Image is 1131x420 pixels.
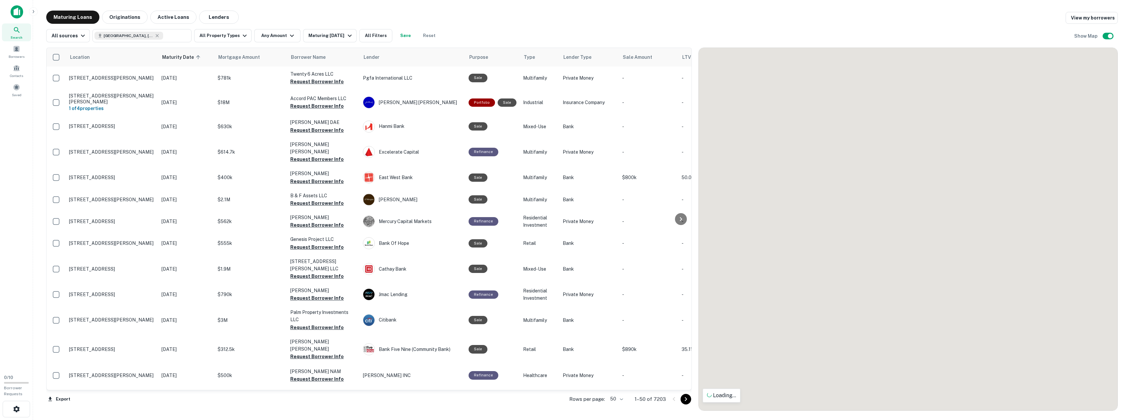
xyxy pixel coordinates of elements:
p: - [622,74,675,82]
p: Multifamily [523,74,556,82]
p: - [622,291,675,298]
p: [DATE] [161,265,211,273]
button: Request Borrower Info [290,272,344,280]
span: 35.11% [682,347,697,352]
div: Bank Five Nine (community Bank) [363,343,462,355]
p: $3M [218,317,284,324]
th: Borrower Name [287,48,360,66]
a: Search [2,23,31,41]
p: [DATE] [161,123,211,130]
div: Mercury Capital Markets [363,215,462,227]
p: [DATE] [161,196,211,203]
span: [GEOGRAPHIC_DATA], [GEOGRAPHIC_DATA], [GEOGRAPHIC_DATA] [104,33,153,39]
p: [STREET_ADDRESS][PERSON_NAME] [69,197,155,203]
p: [PERSON_NAME] [290,287,356,294]
p: - [622,372,675,379]
p: [STREET_ADDRESS] [69,174,155,180]
p: Pgfa International LLC [363,74,462,82]
span: Borrowers [9,54,24,59]
div: [PERSON_NAME] [363,194,462,206]
button: Request Borrower Info [290,324,344,331]
p: Bank [563,265,616,273]
h6: Show Map [1074,32,1099,40]
p: [STREET_ADDRESS][PERSON_NAME] [69,149,155,155]
p: Bank [563,174,616,181]
p: $18M [218,99,284,106]
p: [DATE] [161,74,211,82]
div: Sale [469,195,487,204]
div: This loan purpose was for refinancing [469,371,498,379]
p: Healthcare [523,372,556,379]
p: [STREET_ADDRESS] [69,291,155,297]
button: Request Borrower Info [290,294,344,302]
div: This loan purpose was for refinancing [469,148,498,156]
p: Bank [563,240,616,247]
p: Multifamily [523,174,556,181]
div: Sale [469,345,487,353]
img: picture [363,121,374,132]
p: - [622,218,675,225]
div: This loan purpose was for refinancing [469,290,498,299]
p: - [622,240,675,247]
p: [PERSON_NAME] NAM [290,368,356,375]
p: Multifamily [523,148,556,156]
p: Bank [563,346,616,353]
img: picture [363,97,374,108]
div: All sources [52,32,87,40]
div: Jmac Lending [363,288,462,300]
img: picture [363,263,374,275]
div: [PERSON_NAME] [PERSON_NAME] [363,96,462,108]
div: Excelerate Capital [363,146,462,158]
button: Request Borrower Info [290,221,344,229]
span: 50.00% [682,175,699,180]
th: Maturity Date [158,48,214,66]
div: LTVs displayed on the website are for informational purposes only and may be reported incorrectly... [682,54,698,61]
img: capitalize-icon.png [11,5,23,19]
p: Private Money [563,74,616,82]
button: Save your search to get updates of matches that match your search criteria. [395,29,416,42]
p: $555k [218,240,284,247]
th: Lender Type [559,48,619,66]
a: Saved [2,81,31,99]
p: [PERSON_NAME] [PERSON_NAME] [290,141,356,155]
th: Type [520,48,559,66]
p: [DATE] [161,240,211,247]
p: B & F Assets LLC [290,192,356,199]
div: Sale [469,316,487,324]
div: Sale [469,74,487,82]
p: Genesis Project LLC [290,236,356,243]
p: [PERSON_NAME] [290,214,356,221]
span: Type [524,53,535,61]
p: $630k [218,123,284,130]
p: Residential Investment [523,214,556,229]
span: Saved [12,92,21,97]
div: Hanmi Bank [363,121,462,133]
button: Reset [419,29,440,42]
p: [DATE] [161,99,211,106]
p: - [622,265,675,273]
div: Sale [469,265,487,273]
button: Request Borrower Info [290,243,344,251]
span: Contacts [10,73,23,78]
p: Industrial [523,99,556,106]
p: 1–50 of 7203 [635,395,666,403]
p: $400k [218,174,284,181]
p: Bank [563,196,616,203]
span: 0 / 10 [4,375,13,380]
p: Bank [563,123,616,130]
img: picture [363,216,374,227]
p: Mixed-Use [523,123,556,130]
button: Any Amount [254,29,300,42]
button: Lenders [199,11,239,24]
button: All sources [46,29,90,42]
p: $800k [622,174,675,181]
p: [STREET_ADDRESS][PERSON_NAME] [69,317,155,323]
button: Active Loans [150,11,196,24]
p: Accord PAC Members LLC [290,95,356,102]
img: picture [363,172,374,183]
div: 50 [608,394,624,404]
p: [STREET_ADDRESS][PERSON_NAME] [69,75,155,81]
iframe: Chat Widget [1098,367,1131,399]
